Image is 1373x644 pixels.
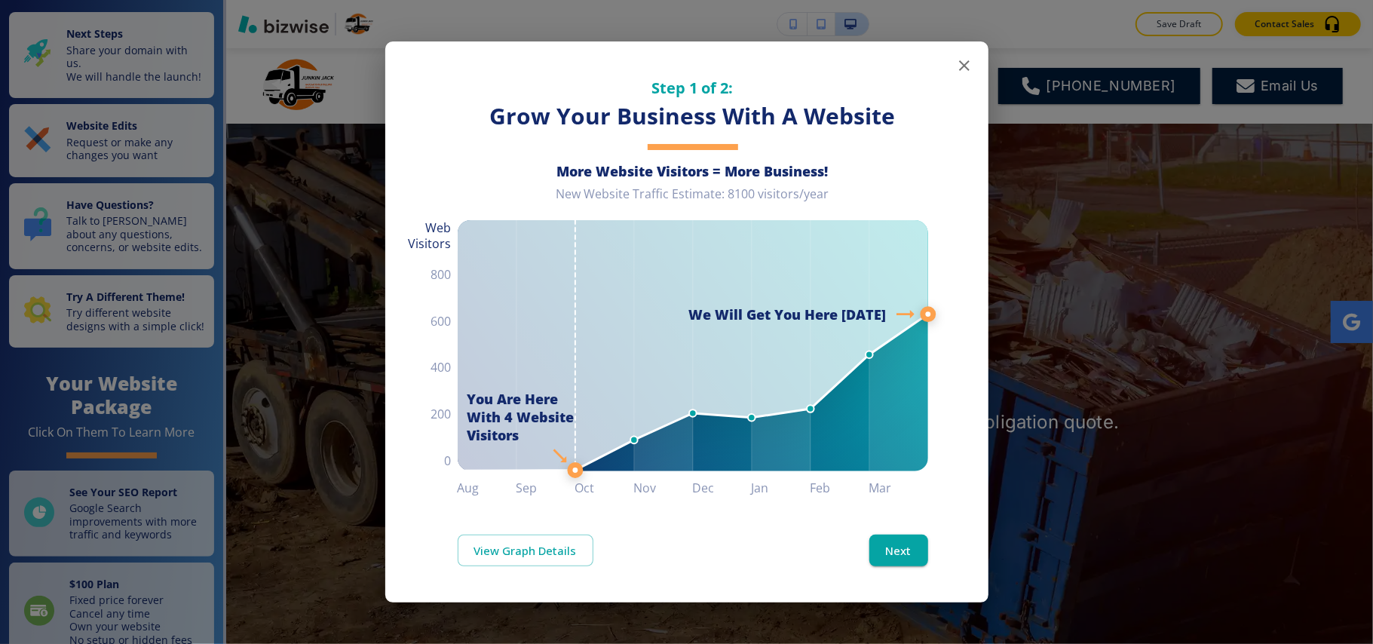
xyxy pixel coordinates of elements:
div: New Website Traffic Estimate: 8100 visitors/year [458,186,928,214]
h6: More Website Visitors = More Business! [458,162,928,180]
h6: Sep [516,477,575,498]
h3: Grow Your Business With A Website [458,101,928,132]
h6: Aug [458,477,516,498]
h6: Mar [869,477,928,498]
h6: Dec [693,477,752,498]
button: Next [869,535,928,566]
h6: Nov [634,477,693,498]
h6: Jan [752,477,811,498]
h6: Oct [575,477,634,498]
a: View Graph Details [458,535,593,566]
h6: Feb [811,477,869,498]
h5: Step 1 of 2: [458,78,928,98]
